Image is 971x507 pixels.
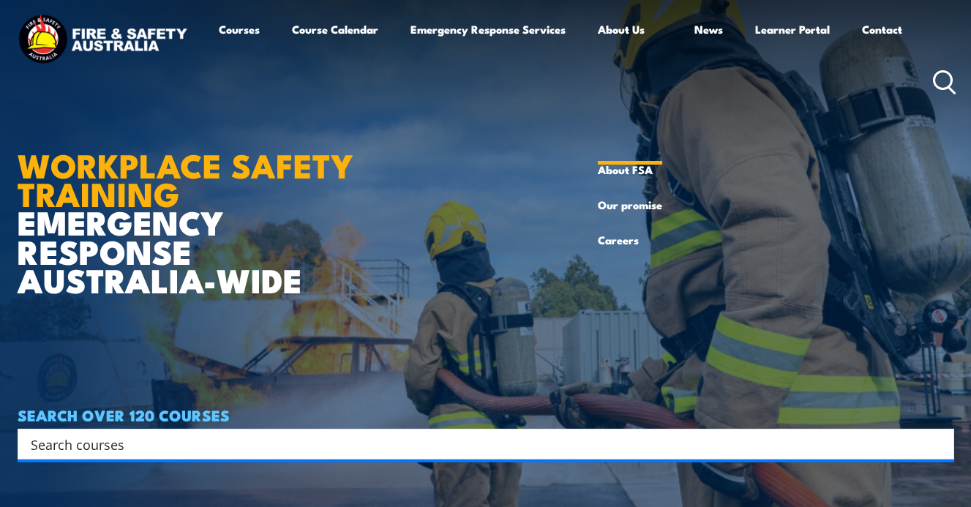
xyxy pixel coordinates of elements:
[755,12,830,152] a: Learner Portal
[18,407,954,423] h4: SEARCH OVER 120 COURSES
[31,433,922,455] input: Search input
[18,113,375,293] h1: EMERGENCY RESPONSE AUSTRALIA-WIDE
[292,12,378,152] a: Course Calendar
[598,12,662,152] a: About Us
[862,12,902,152] a: Contact
[18,139,353,218] strong: WORKPLACE SAFETY TRAINING
[34,434,925,454] form: Search form
[410,12,566,152] a: Emergency Response Services
[598,222,662,258] a: Careers
[598,152,662,187] a: About FSA
[598,187,662,222] a: Our promise
[929,434,949,454] button: Search magnifier button
[694,12,723,152] a: News
[219,12,260,152] a: Courses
